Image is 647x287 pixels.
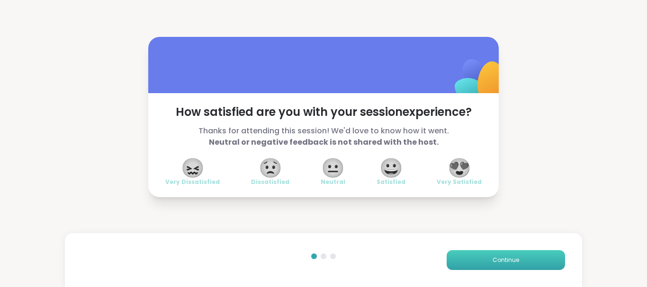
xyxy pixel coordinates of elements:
span: Very Dissatisfied [165,178,220,186]
span: 😟 [259,159,282,176]
span: Thanks for attending this session! We'd love to know how it went. [165,125,482,148]
span: Satisfied [377,178,405,186]
button: Continue [447,250,565,270]
span: 😀 [379,159,403,176]
span: Very Satisfied [437,178,482,186]
img: ShareWell Logomark [432,35,527,129]
span: 😖 [181,159,205,176]
span: Continue [493,256,519,264]
span: 😍 [448,159,471,176]
span: How satisfied are you with your session experience? [165,104,482,120]
b: Neutral or negative feedback is not shared with the host. [209,137,439,148]
span: Neutral [321,178,345,186]
span: 😐 [321,159,345,176]
span: Dissatisfied [251,178,289,186]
